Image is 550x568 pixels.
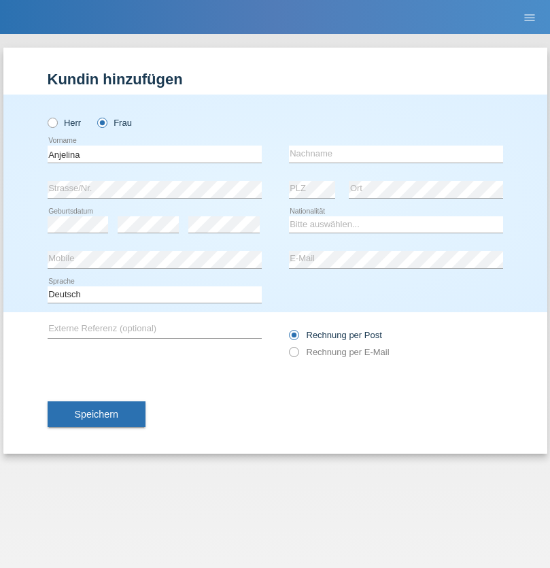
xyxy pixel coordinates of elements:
input: Frau [97,118,106,127]
input: Rechnung per Post [289,330,298,347]
h1: Kundin hinzufügen [48,71,503,88]
a: menu [516,13,543,21]
input: Rechnung per E-Mail [289,347,298,364]
i: menu [523,11,536,24]
label: Rechnung per Post [289,330,382,340]
label: Herr [48,118,82,128]
input: Herr [48,118,56,127]
span: Speichern [75,409,118,420]
label: Frau [97,118,132,128]
label: Rechnung per E-Mail [289,347,390,357]
button: Speichern [48,401,145,427]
